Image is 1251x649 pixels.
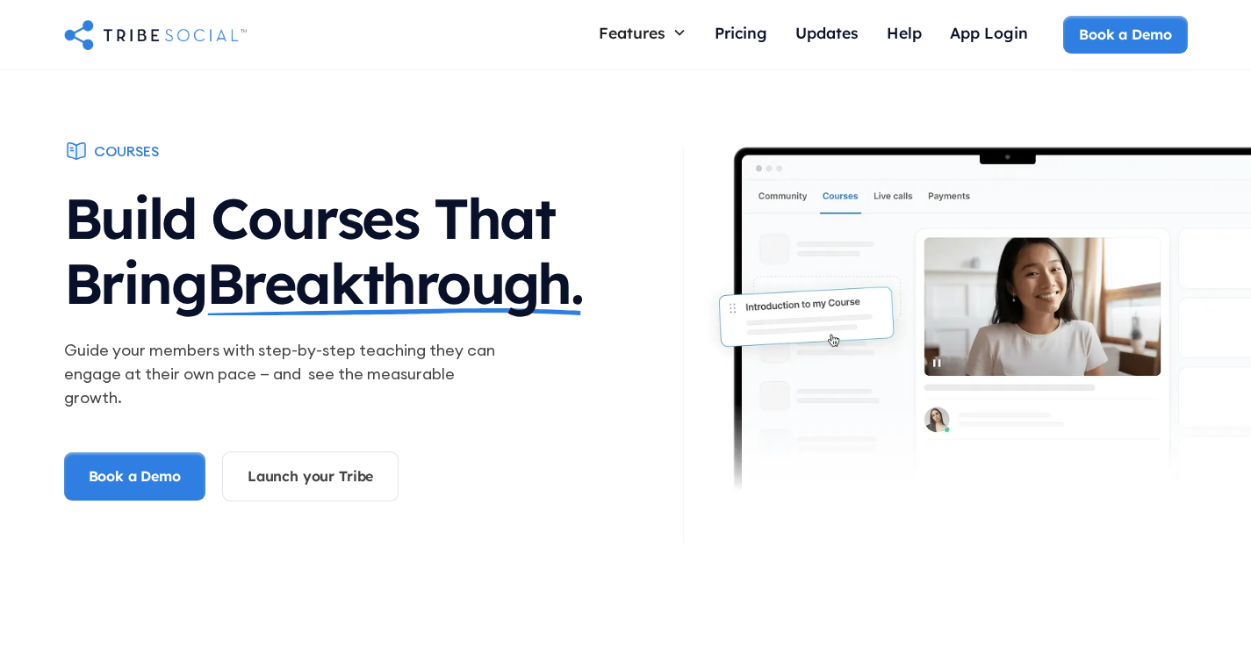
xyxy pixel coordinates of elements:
[715,23,767,42] div: Pricing
[64,338,514,409] p: Guide your members with step-by-step teaching they can engage at their own pace — and see the mea...
[64,452,205,500] a: Book a Demo
[1063,16,1187,53] a: Book a Demo
[936,16,1042,54] a: App Login
[222,451,399,501] a: Launch your Tribe
[64,17,247,52] a: home
[94,141,159,161] div: Courses
[206,251,583,316] span: Breakthrough.
[599,23,665,42] div: Features
[887,23,922,42] div: Help
[781,16,873,54] a: Updates
[585,16,701,49] div: Features
[701,16,781,54] a: Pricing
[64,169,682,324] h1: Build Courses That Bring
[873,16,936,54] a: Help
[795,23,859,42] div: Updates
[950,23,1028,42] div: App Login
